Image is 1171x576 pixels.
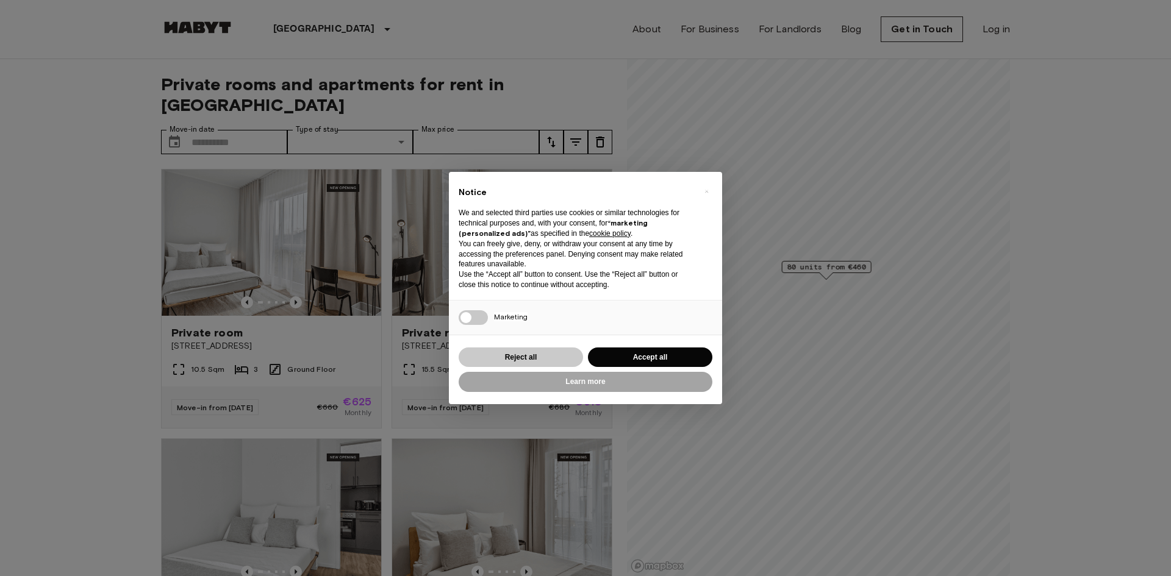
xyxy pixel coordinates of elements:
[697,182,716,201] button: Close this notice
[588,347,712,368] button: Accept all
[459,239,693,269] p: You can freely give, deny, or withdraw your consent at any time by accessing the preferences pane...
[459,372,712,392] button: Learn more
[704,184,709,199] span: ×
[494,312,528,321] span: Marketing
[459,347,583,368] button: Reject all
[459,218,648,238] strong: “marketing (personalized ads)”
[459,208,693,238] p: We and selected third parties use cookies or similar technologies for technical purposes and, wit...
[459,187,693,199] h2: Notice
[459,269,693,290] p: Use the “Accept all” button to consent. Use the “Reject all” button or close this notice to conti...
[589,229,631,238] a: cookie policy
